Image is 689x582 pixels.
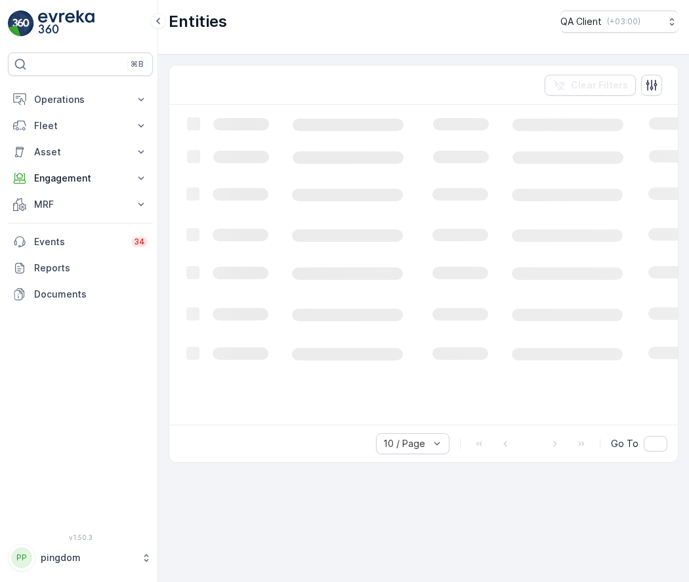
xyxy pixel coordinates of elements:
span: Go To [611,437,638,450]
p: MRF [34,198,127,211]
p: QA Client [560,15,602,28]
a: Reports [8,255,153,281]
img: logo_light-DOdMpM7g.png [38,10,94,37]
div: PP [11,547,32,568]
a: Documents [8,281,153,307]
p: Events [34,235,123,248]
p: Asset [34,145,127,159]
p: Engagement [34,172,127,185]
button: PPpingdom [8,544,153,572]
p: Clear Filters [571,79,628,92]
button: Asset [8,139,153,165]
button: Fleet [8,113,153,139]
p: Fleet [34,119,127,132]
button: Engagement [8,165,153,191]
button: Clear Filters [545,75,636,96]
p: Entities [169,11,227,32]
p: 34 [134,237,145,247]
p: Documents [34,288,148,301]
p: ( +03:00 ) [607,16,640,27]
span: v 1.50.3 [8,533,153,541]
a: Events34 [8,229,153,255]
img: logo [8,10,34,37]
button: QA Client(+03:00) [560,10,679,33]
p: Reports [34,262,148,275]
p: pingdom [41,551,135,564]
button: MRF [8,191,153,218]
p: ⌘B [131,59,144,69]
p: Operations [34,93,127,106]
button: Operations [8,87,153,113]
